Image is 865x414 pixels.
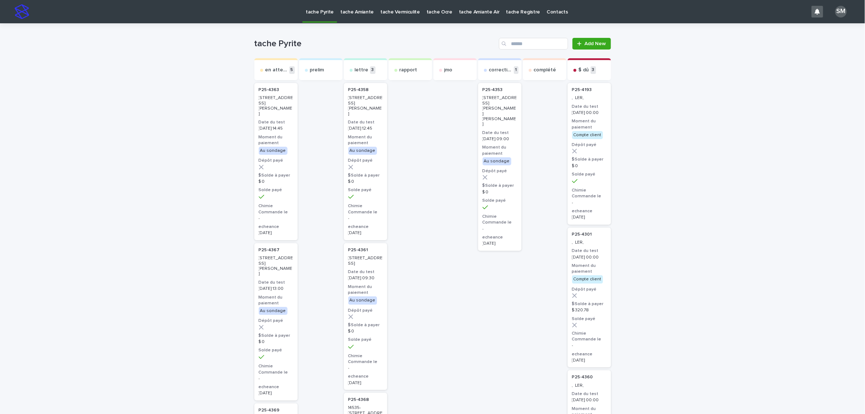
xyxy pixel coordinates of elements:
[572,215,607,220] p: [DATE]
[483,214,517,225] h3: Chimie Commande le
[348,296,377,304] div: Au sondage
[572,391,607,397] h3: Date du test
[259,87,279,92] p: P25-4363
[572,308,607,313] p: $ 320.78
[259,333,293,339] h3: $Solde à payer
[348,216,383,221] p: -
[483,87,503,92] p: P25-4353
[348,230,383,236] p: [DATE]
[348,366,383,371] p: -
[572,275,603,283] div: Compte client
[572,142,607,148] h3: Dépôt payé
[254,243,298,401] a: P25-4367 [STREET_ADDRESS][PERSON_NAME]Date du test[DATE] 13:00Moment du paiementAu sondageDépôt p...
[572,331,607,342] h3: Chimie Commande le
[572,104,607,110] h3: Date du test
[483,190,517,195] p: $ 0
[572,171,607,177] h3: Solde payé
[344,243,387,390] div: P25-4361 [STREET_ADDRESS]Date du test[DATE] 09:30Moment du paiementAu sondageDépôt payé$Solde à p...
[572,287,607,292] h3: Dépôt payé
[259,384,293,390] h3: echeance
[348,203,383,215] h3: Chimie Commande le
[370,66,376,74] p: 3
[348,95,383,117] p: [STREET_ADDRESS][PERSON_NAME]
[572,316,607,322] h3: Solde payé
[572,255,607,260] p: [DATE] 00:00
[348,179,383,184] p: $ 0
[478,83,521,251] div: P25-4353 [STREET_ADDRESS][PERSON_NAME][PERSON_NAME]Date du test[DATE] 09:00Moment du paiementAu s...
[344,83,387,240] a: P25-4358 [STREET_ADDRESS][PERSON_NAME]Date du test[DATE] 12:45Moment du paiementAu sondageDépôt p...
[259,391,293,396] p: [DATE]
[259,248,280,253] p: P25-4367
[259,158,293,163] h3: Dépôt payé
[483,130,517,136] h3: Date du test
[348,397,369,402] p: P25-4368
[534,67,556,73] p: complété
[259,173,293,178] h3: $Solde à payer
[259,95,293,117] p: [STREET_ADDRESS][PERSON_NAME]
[15,4,29,19] img: stacker-logo-s-only.png
[499,38,568,50] input: Search
[348,147,377,155] div: Au sondage
[568,228,611,368] a: P25-4301 , LER,Date du test[DATE] 00:00Moment du paiementCompte clientDépôt payé$Solde à payer$ 3...
[572,263,607,275] h3: Moment du paiement
[483,157,511,165] div: Au sondage
[254,83,298,240] a: P25-4363 [STREET_ADDRESS][PERSON_NAME]Date du test[DATE] 14:45Moment du paiementAu sondageDépôt p...
[483,168,517,174] h3: Dépôt payé
[259,119,293,125] h3: Date du test
[572,157,607,162] h3: $Solde à payer
[489,67,512,73] p: correction exp
[572,383,607,388] p: , LER,
[348,173,383,178] h3: $Solde à payer
[572,118,607,130] h3: Moment du paiement
[579,67,589,73] p: $ dû
[572,301,607,307] h3: $Solde à payer
[572,375,593,380] p: P25-4360
[348,329,383,334] p: $ 0
[400,67,417,73] p: rapport
[572,248,607,254] h3: Date du test
[572,208,607,214] h3: echeance
[348,308,383,314] h3: Dépôt payé
[348,256,383,266] p: [STREET_ADDRESS]
[483,241,517,246] p: [DATE]
[259,307,287,315] div: Au sondage
[348,87,369,92] p: P25-4358
[568,83,611,225] a: P25-4193 , LER,Date du test[DATE] 00:00Moment du paiementCompte clientDépôt payé$Solde à payer$ 0...
[483,183,517,189] h3: $Solde à payer
[259,318,293,324] h3: Dépôt payé
[483,145,517,156] h3: Moment du paiement
[259,134,293,146] h3: Moment du paiement
[572,358,607,363] p: [DATE]
[259,256,293,277] p: [STREET_ADDRESS][PERSON_NAME]
[483,234,517,240] h3: echeance
[348,353,383,365] h3: Chimie Commande le
[259,295,293,306] h3: Moment du paiement
[514,66,519,74] p: 1
[572,163,607,169] p: $ 0
[259,339,293,344] p: $ 0
[259,203,293,215] h3: Chimie Commande le
[259,286,293,291] p: [DATE] 13:00
[259,126,293,131] p: [DATE] 14:45
[310,67,324,73] p: prelim
[355,67,369,73] p: lettre
[348,126,383,131] p: [DATE] 12:45
[348,337,383,343] h3: Solde payé
[254,39,496,49] h1: tache Pyrite
[835,6,847,17] div: SM
[289,66,295,74] p: 5
[348,134,383,146] h3: Moment du paiement
[483,95,517,127] p: [STREET_ADDRESS][PERSON_NAME][PERSON_NAME]
[348,119,383,125] h3: Date du test
[259,363,293,375] h3: Chimie Commande le
[348,284,383,296] h3: Moment du paiement
[348,224,383,230] h3: echeance
[348,276,383,281] p: [DATE] 09:30
[444,67,453,73] p: jmo
[483,137,517,142] p: [DATE] 09:00
[259,408,280,413] p: P25-4369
